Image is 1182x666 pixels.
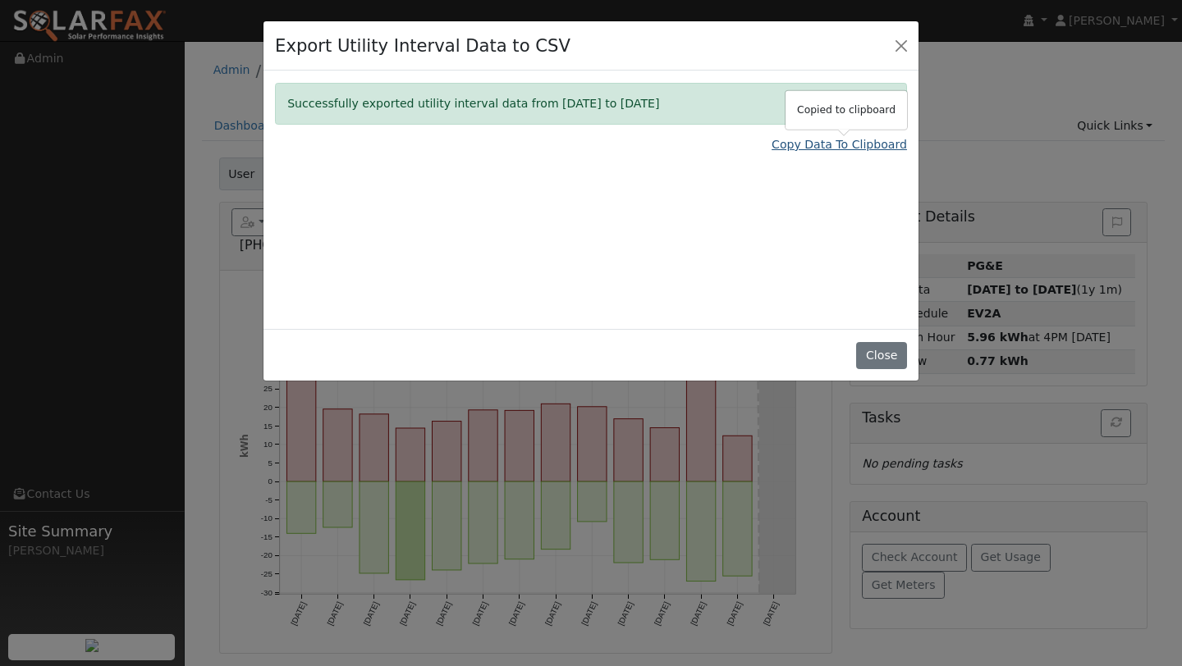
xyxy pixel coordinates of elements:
button: Close [890,34,913,57]
a: Copy Data To Clipboard [772,136,907,153]
button: Close [856,342,906,370]
div: Successfully exported utility interval data from [DATE] to [DATE] [275,83,907,125]
div: Copied to clipboard [786,91,907,130]
h4: Export Utility Interval Data to CSV [275,33,570,59]
button: Close [872,84,906,124]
